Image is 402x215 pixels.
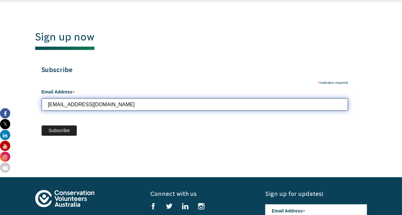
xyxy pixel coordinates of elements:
[150,190,252,198] h5: Connect with us
[35,190,94,207] img: logo-footer.svg
[35,31,94,50] h1: Sign up now
[42,66,361,74] h2: Subscribe
[42,79,348,85] div: indicates required
[42,125,77,136] input: Subscribe
[42,85,348,97] label: Email Address
[265,190,367,198] h5: Sign up for updates!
